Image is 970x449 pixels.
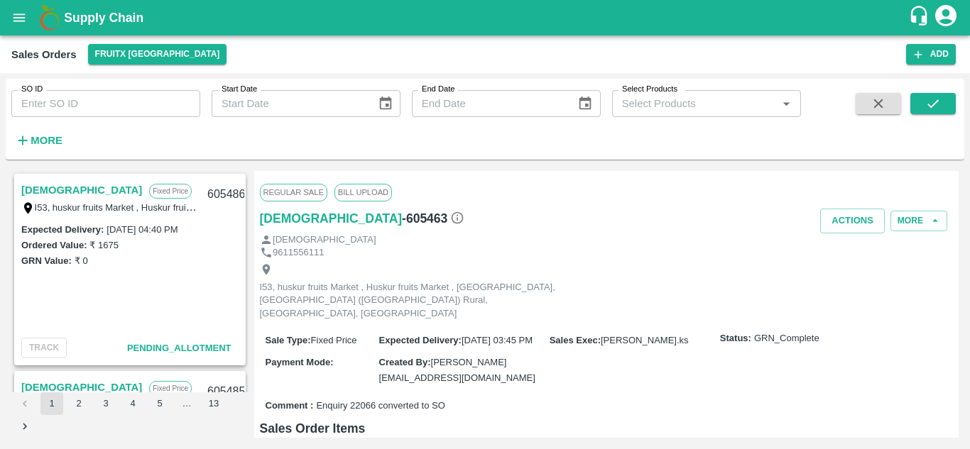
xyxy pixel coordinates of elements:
[40,392,63,415] button: page 1
[462,335,533,345] span: [DATE] 03:45 PM
[21,255,72,266] label: GRN Value:
[572,90,599,117] button: Choose date
[88,44,227,65] button: Select DC
[720,332,751,345] label: Status:
[316,399,445,413] span: Enquiry 22066 converted to SO
[35,201,761,213] label: I53, huskur fruits Market , Huskur fruits Market , [GEOGRAPHIC_DATA], [GEOGRAPHIC_DATA] ([GEOGRAP...
[13,415,36,438] button: Go to next page
[94,392,117,415] button: Go to page 3
[908,5,933,31] div: customer-support
[372,90,399,117] button: Choose date
[616,94,773,113] input: Select Products
[273,246,324,260] p: 9611556111
[266,399,314,413] label: Comment :
[202,392,225,415] button: Go to page 13
[622,84,677,95] label: Select Products
[64,11,143,25] b: Supply Chain
[334,184,392,201] span: Bill Upload
[266,357,334,367] label: Payment Mode :
[906,44,956,65] button: Add
[260,184,327,201] span: Regular Sale
[199,178,254,211] div: 605486
[754,332,819,345] span: GRN_Complete
[67,392,90,415] button: Go to page 2
[21,224,104,235] label: Expected Delivery :
[64,8,908,28] a: Supply Chain
[311,335,357,345] span: Fixed Price
[11,128,66,153] button: More
[149,184,192,199] p: Fixed Price
[402,209,464,228] h6: - 605463
[148,392,171,415] button: Go to page 5
[379,357,535,383] span: [PERSON_NAME][EMAIL_ADDRESS][DOMAIN_NAME]
[11,392,249,438] nav: pagination navigation
[601,335,689,345] span: [PERSON_NAME].ks
[273,233,376,247] p: [DEMOGRAPHIC_DATA]
[149,381,192,396] p: Fixed Price
[3,1,36,34] button: open drawer
[175,397,198,411] div: …
[121,392,144,415] button: Go to page 4
[107,224,178,235] label: [DATE] 04:40 PM
[199,375,254,409] div: 605485
[222,84,257,95] label: Start Date
[21,378,142,397] a: [DEMOGRAPHIC_DATA]
[933,3,959,33] div: account of current user
[422,84,454,95] label: End Date
[820,209,885,233] button: Actions
[31,135,62,146] strong: More
[379,357,431,367] label: Created By :
[777,94,795,113] button: Open
[212,90,366,117] input: Start Date
[21,181,142,199] a: [DEMOGRAPHIC_DATA]
[11,45,77,64] div: Sales Orders
[260,418,954,438] h6: Sales Order Items
[89,240,119,250] label: ₹ 1675
[21,240,87,250] label: Ordered Value:
[75,255,88,266] label: ₹ 0
[36,4,64,32] img: logo
[412,90,567,117] input: End Date
[260,281,579,321] p: I53, huskur fruits Market , Huskur fruits Market , [GEOGRAPHIC_DATA], [GEOGRAPHIC_DATA] ([GEOGRAP...
[266,335,311,345] label: Sale Type :
[127,343,231,353] span: Pending_Allotment
[21,84,43,95] label: SO ID
[550,335,601,345] label: Sales Exec :
[260,209,403,228] a: [DEMOGRAPHIC_DATA]
[379,335,462,345] label: Expected Delivery :
[11,90,200,117] input: Enter SO ID
[890,211,947,231] button: More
